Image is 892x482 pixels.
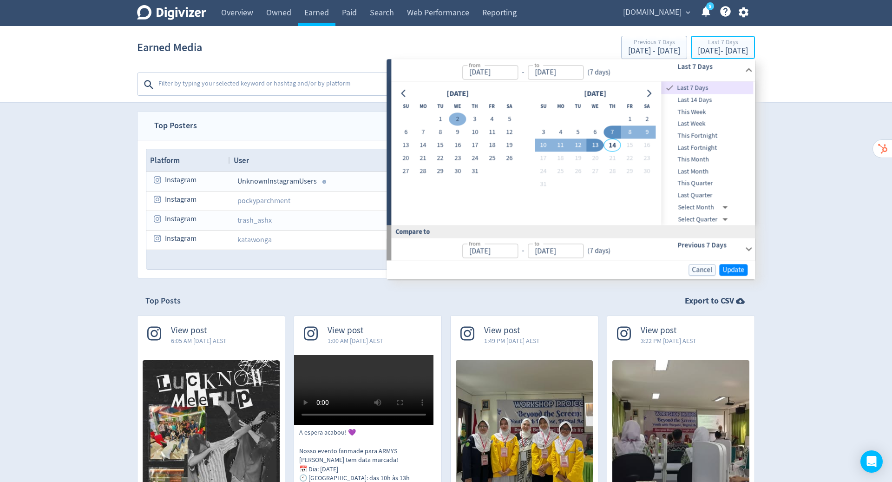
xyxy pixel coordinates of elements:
button: 5 [501,113,518,126]
span: Instagram [165,191,197,209]
button: 23 [638,152,656,165]
span: Top Posters [146,112,205,140]
button: 1 [432,113,449,126]
span: 1:49 PM [DATE] AEST [484,336,540,345]
button: 21 [414,152,432,165]
div: Last 14 Days [662,94,754,106]
button: 15 [432,139,449,152]
button: 28 [604,165,621,178]
button: 28 [414,165,432,178]
button: 12 [501,126,518,139]
span: This Month [662,155,754,165]
button: 5 [569,126,586,139]
button: 6 [397,126,414,139]
h6: Previous 7 Days [677,240,741,251]
th: Tuesday [569,100,586,113]
button: 4 [484,113,501,126]
button: Go to previous month [397,87,411,100]
div: This Quarter [662,178,754,190]
div: This Fortnight [662,130,754,142]
button: 14 [414,139,432,152]
th: Thursday [604,100,621,113]
button: 25 [484,152,501,165]
button: 26 [569,165,586,178]
h6: Last 7 Days [677,61,741,72]
div: Last Month [662,165,754,178]
div: [DATE] [444,87,472,100]
th: Saturday [638,100,656,113]
button: 13 [397,139,414,152]
button: 21 [604,152,621,165]
th: Sunday [535,100,552,113]
span: This Quarter [662,178,754,189]
div: This Week [662,106,754,118]
a: 5 [706,2,714,10]
span: View post [641,325,696,336]
button: 24 [535,165,552,178]
button: 17 [535,152,552,165]
button: 23 [449,152,466,165]
button: 30 [449,165,466,178]
div: [DATE] - [DATE] [628,47,680,55]
span: Last Week [662,119,754,129]
span: User [234,155,249,165]
span: Last Fortnight [662,143,754,153]
span: 1:00 AM [DATE] AEST [328,336,383,345]
div: from-to(7 days)Last 7 Days [391,82,755,225]
th: Monday [414,100,432,113]
button: 31 [535,178,552,191]
label: to [534,240,539,248]
div: Last 7 Days [662,82,754,94]
span: View post [171,325,227,336]
div: from-to(7 days)Last 7 Days [391,59,755,81]
button: 11 [552,139,569,152]
th: Sunday [397,100,414,113]
span: [DOMAIN_NAME] [623,5,682,20]
button: 29 [621,165,638,178]
button: 18 [552,152,569,165]
button: 13 [586,139,603,152]
th: Saturday [501,100,518,113]
div: Select Month [678,201,732,213]
span: Last 7 Days [676,83,754,93]
span: Last Quarter [662,190,754,200]
button: 19 [501,139,518,152]
text: 5 [709,3,711,10]
button: 22 [432,152,449,165]
div: Last Fortnight [662,142,754,154]
th: Thursday [466,100,484,113]
th: Friday [621,100,638,113]
svg: instagram [154,176,162,184]
button: 12 [569,139,586,152]
span: This Fortnight [662,131,754,141]
button: 8 [432,126,449,139]
h2: Top Posts [145,295,181,307]
div: [DATE] [581,87,609,100]
span: Unknown Instagram Users [237,177,317,186]
button: 16 [638,139,656,152]
button: 22 [621,152,638,165]
span: expand_more [684,8,692,17]
button: 3 [466,113,484,126]
a: katawonga [237,235,272,244]
span: View post [328,325,383,336]
span: Cancel [692,266,712,273]
button: [DOMAIN_NAME] [620,5,693,20]
button: 10 [535,139,552,152]
a: trash_ashx [237,216,272,225]
button: 2 [638,113,656,126]
div: from-to(7 days)Previous 7 Days [391,238,755,260]
label: from [469,240,480,248]
div: Previous 7 Days [628,39,680,47]
svg: instagram [154,234,162,243]
span: Instagram [165,230,197,248]
button: 20 [586,152,603,165]
th: Wednesday [586,100,603,113]
button: 10 [466,126,484,139]
span: Platform [150,155,180,165]
button: 2 [449,113,466,126]
div: - [518,246,528,257]
button: 1 [621,113,638,126]
button: 24 [466,152,484,165]
button: 6 [586,126,603,139]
